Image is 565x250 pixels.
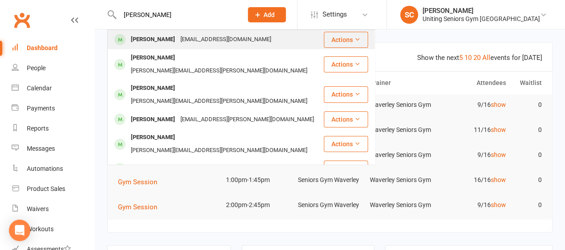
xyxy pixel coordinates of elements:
button: Gym Session [118,177,163,187]
a: Messages [12,139,94,159]
td: Waverley Seniors Gym [366,144,438,165]
a: show [490,201,506,208]
td: Waverley Seniors Gym [366,94,438,115]
td: 0 [510,144,546,165]
td: 1:00pm-1:45pm [222,169,294,191]
a: show [490,126,506,133]
div: [EMAIL_ADDRESS][DOMAIN_NAME] [178,33,274,46]
a: All [482,54,490,62]
a: 20 [473,54,481,62]
td: 9/16 [438,144,510,165]
div: People [27,64,46,72]
div: [EMAIL_ADDRESS][PERSON_NAME][DOMAIN_NAME] [178,113,317,126]
div: Reports [27,125,49,132]
td: Seniors Gym Waverley [294,195,366,216]
div: [PERSON_NAME] [128,51,178,64]
div: [PERSON_NAME] [423,7,540,15]
button: Actions [324,161,368,177]
div: [PERSON_NAME] [128,131,178,144]
div: Open Intercom Messenger [9,220,30,241]
th: Trainer [366,72,438,94]
td: 0 [510,169,546,191]
div: SC [400,6,418,24]
div: Waivers [27,205,49,212]
a: show [490,101,506,108]
a: Payments [12,98,94,119]
div: [EMAIL_ADDRESS][DOMAIN_NAME] [178,162,274,175]
a: Product Sales [12,179,94,199]
div: [PERSON_NAME] [128,162,178,175]
div: Uniting Seniors Gym [GEOGRAPHIC_DATA] [423,15,540,23]
button: Gym Session [118,202,163,212]
a: show [490,151,506,158]
button: Actions [324,56,368,72]
td: 11/16 [438,119,510,140]
div: [PERSON_NAME] [128,33,178,46]
button: Add [248,7,286,22]
a: show [490,176,506,183]
a: Calendar [12,78,94,98]
div: [PERSON_NAME] [128,82,178,95]
div: Automations [27,165,63,172]
td: Waverley Seniors Gym [366,119,438,140]
div: [PERSON_NAME][EMAIL_ADDRESS][PERSON_NAME][DOMAIN_NAME] [128,64,310,77]
td: 0 [510,119,546,140]
td: 9/16 [438,94,510,115]
a: Clubworx [11,9,33,31]
a: 10 [465,54,472,62]
td: 2:00pm-2:45pm [222,195,294,216]
td: 0 [510,195,546,216]
span: Add [264,11,275,18]
a: 5 [459,54,463,62]
div: Workouts [27,225,54,233]
input: Search... [117,8,236,21]
td: Waverley Seniors Gym [366,169,438,191]
button: Actions [324,111,368,127]
div: [PERSON_NAME][EMAIL_ADDRESS][PERSON_NAME][DOMAIN_NAME] [128,95,310,108]
td: Waverley Seniors Gym [366,195,438,216]
button: Actions [324,136,368,152]
div: Product Sales [27,185,65,192]
td: Seniors Gym Waverley [294,169,366,191]
th: Attendees [438,72,510,94]
td: 9/16 [438,195,510,216]
span: Settings [322,4,347,25]
button: Actions [324,32,368,48]
span: Gym Session [118,178,157,186]
a: People [12,58,94,78]
th: Waitlist [510,72,546,94]
div: Dashboard [27,44,58,51]
span: Gym Session [118,203,157,211]
div: Calendar [27,85,52,92]
td: 16/16 [438,169,510,191]
td: 0 [510,94,546,115]
div: Show the next events for [DATE] [417,52,542,63]
div: [PERSON_NAME] [128,113,178,126]
a: Reports [12,119,94,139]
a: Automations [12,159,94,179]
a: Workouts [12,219,94,239]
button: Actions [324,86,368,102]
a: Dashboard [12,38,94,58]
div: Messages [27,145,55,152]
a: Waivers [12,199,94,219]
div: [PERSON_NAME][EMAIL_ADDRESS][PERSON_NAME][DOMAIN_NAME] [128,144,310,157]
div: Payments [27,105,55,112]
